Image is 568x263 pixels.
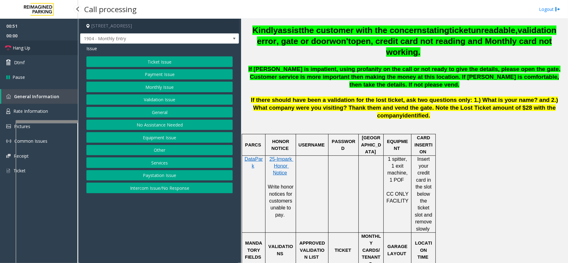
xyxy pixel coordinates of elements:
button: Payment Issue [86,69,233,80]
span: unreadable, [471,26,518,35]
span: Ticket [13,168,26,174]
span: If [PERSON_NAME] is impatient, using profanity on the call or not ready to give the details, plea... [248,66,560,88]
span: VALIDATIONS [268,244,293,256]
img: 'icon' [6,168,10,174]
button: Equipment Issue [86,132,233,143]
span: LOCATION TIME [415,241,432,260]
span: TICKET [335,248,351,253]
button: Monthly Issue [86,82,233,92]
img: 'icon' [6,154,11,158]
span: CARD INSERTION [415,135,433,154]
span: stating [422,26,449,35]
span: Pictures [14,123,30,129]
h3: Call processing [81,2,140,17]
span: 1904 - Monthly Entry [80,34,207,44]
img: logout [555,6,560,12]
a: General Information [1,89,78,104]
button: Other [86,145,233,155]
span: General Information [14,93,59,99]
span: Pause [12,74,25,80]
span: identified [403,112,429,119]
span: Write honor notices for customers unable to pay. [268,184,295,218]
img: 'icon' [6,124,11,128]
span: Hang Up [13,45,30,51]
button: No Assistance Needed [86,120,233,130]
span: Rate Information [13,108,48,114]
span: Issue [86,45,97,52]
span: ticket [449,26,471,35]
span: Insert your credit card in the slot below the ticket slot and remove slowly [415,156,434,232]
span: APPROVED VALIDATION LIST [299,241,326,260]
a: Logout [539,6,560,12]
span: Dtmf [14,59,25,66]
span: won't [330,36,351,46]
span: CC ONLY FACILITY [386,191,410,203]
h4: [STREET_ADDRESS] [80,19,239,33]
span: [GEOGRAPHIC_DATA] [361,135,381,154]
img: 'icon' [6,108,10,114]
button: Ticket Issue [86,56,233,67]
span: PARCS [245,142,261,147]
span: the customer with the concern [301,26,422,35]
span: Receipt [14,153,29,159]
img: 'icon' [6,94,11,99]
a: 25-Impark Honor Notice [269,157,293,176]
span: MANDATORY FIELDS [245,241,262,260]
span: EQUIPMENT [387,139,408,151]
span: USERNAME [299,142,325,147]
span: HONOR NOTICE [271,139,290,151]
span: If there should have been a validation for the lost ticket, ask two questions only: 1.) What is y... [251,97,558,119]
button: General [86,107,233,117]
span: assist [278,26,302,35]
span: . [429,112,430,119]
span: 1 spitter, 1 exit machine, 1 POF [387,156,409,183]
button: Intercom Issue/No Response [86,183,233,193]
span: PASSWORD [332,139,355,151]
button: Paystation Issue [86,170,233,181]
button: Services [86,157,233,168]
span: Common Issues [14,138,47,144]
span: GARAGE LAYOUT [387,244,409,256]
a: DataPark [245,157,263,169]
button: Validation Issue [86,94,233,105]
span: Kindly [252,26,278,35]
img: 'icon' [6,139,11,144]
span: open, credit card not reading and Monthly card not working. [351,36,552,57]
